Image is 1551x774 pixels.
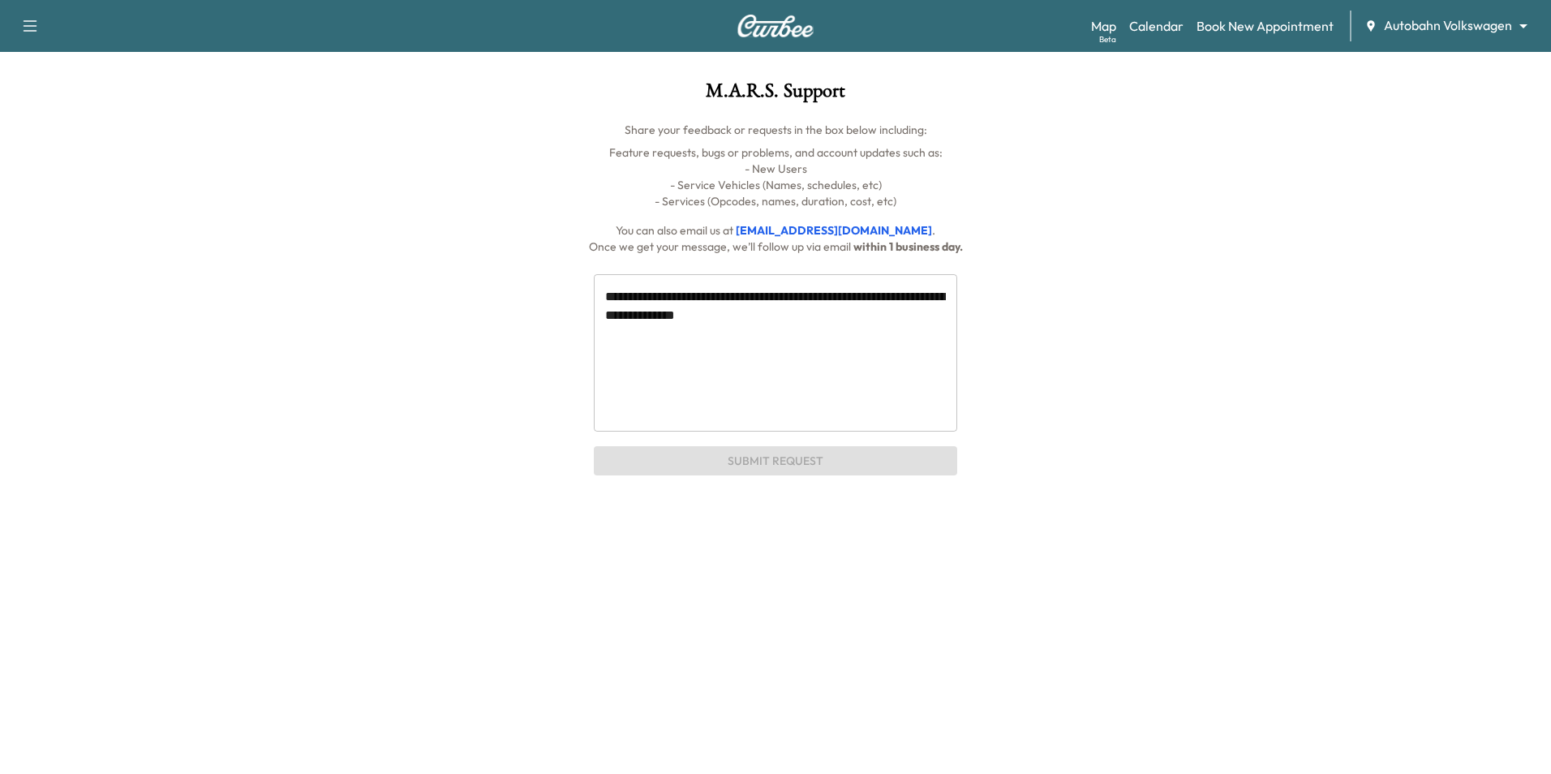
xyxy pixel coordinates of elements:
h1: M.A.R.S. Support [165,81,1386,109]
p: - Services (Opcodes, names, duration, cost, etc) [165,193,1386,209]
img: Curbee Logo [737,15,814,37]
a: MapBeta [1091,16,1116,36]
p: You can also email us at . [165,222,1386,239]
p: - New Users [165,161,1386,177]
a: [EMAIL_ADDRESS][DOMAIN_NAME] [736,223,932,238]
p: Once we get your message, we’ll follow up via email [165,239,1386,255]
span: Autobahn Volkswagen [1384,16,1512,35]
div: Beta [1099,33,1116,45]
a: Book New Appointment [1197,16,1334,36]
p: - Service Vehicles (Names, schedules, etc) [165,177,1386,193]
span: within 1 business day. [853,239,963,254]
p: Share your feedback or requests in the box below including: [165,122,1386,138]
p: Feature requests, bugs or problems, and account updates such as: [165,144,1386,161]
a: Calendar [1129,16,1184,36]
